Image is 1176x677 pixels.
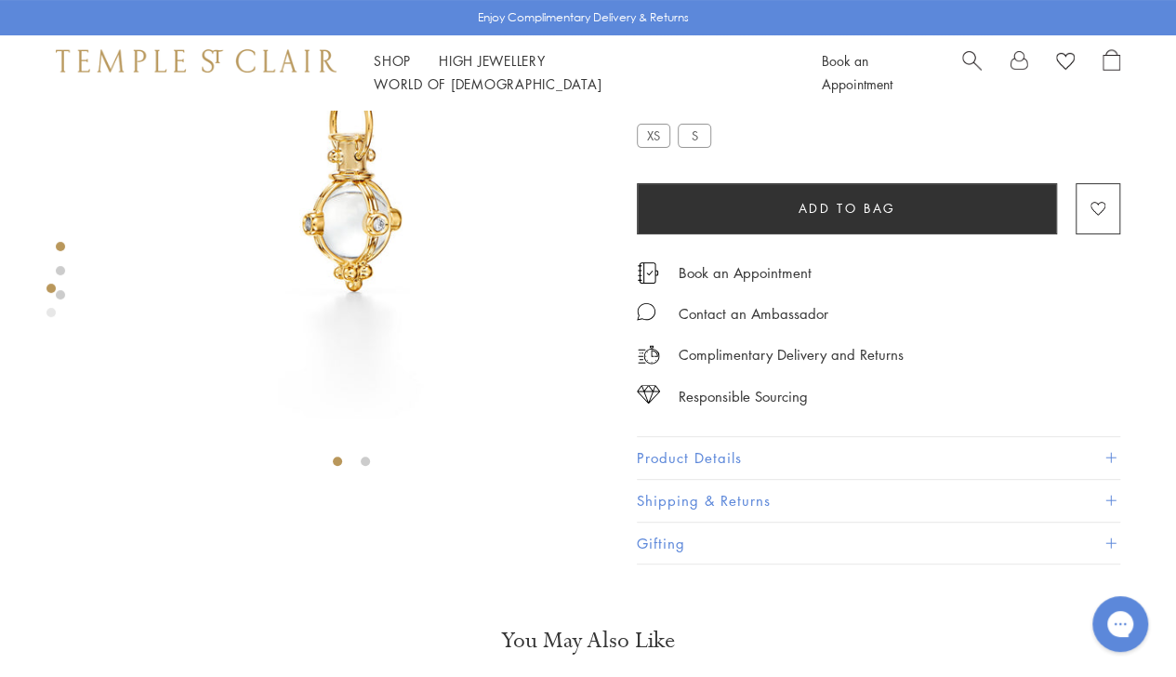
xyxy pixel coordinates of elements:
[56,49,337,72] img: Temple St. Clair
[637,480,1120,522] button: Shipping & Returns
[637,124,670,147] label: XS
[74,626,1102,656] h3: You May Also Like
[637,437,1120,479] button: Product Details
[1056,49,1075,77] a: View Wishlist
[374,74,601,93] a: World of [DEMOGRAPHIC_DATA]World of [DEMOGRAPHIC_DATA]
[1083,590,1157,658] iframe: Gorgias live chat messenger
[374,49,780,96] nav: Main navigation
[679,302,828,325] div: Contact an Ambassador
[637,343,660,366] img: icon_delivery.svg
[374,51,411,70] a: ShopShop
[679,262,812,283] a: Book an Appointment
[678,124,711,147] label: S
[1103,49,1120,96] a: Open Shopping Bag
[46,279,56,332] div: Product gallery navigation
[478,8,689,27] p: Enjoy Complimentary Delivery & Returns
[637,302,655,321] img: MessageIcon-01_2.svg
[637,183,1057,234] button: Add to bag
[637,262,659,284] img: icon_appointment.svg
[439,51,546,70] a: High JewelleryHigh Jewellery
[679,385,808,408] div: Responsible Sourcing
[637,523,1120,564] button: Gifting
[962,49,982,96] a: Search
[679,343,904,366] p: Complimentary Delivery and Returns
[637,385,660,404] img: icon_sourcing.svg
[822,51,892,93] a: Book an Appointment
[799,198,896,219] span: Add to bag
